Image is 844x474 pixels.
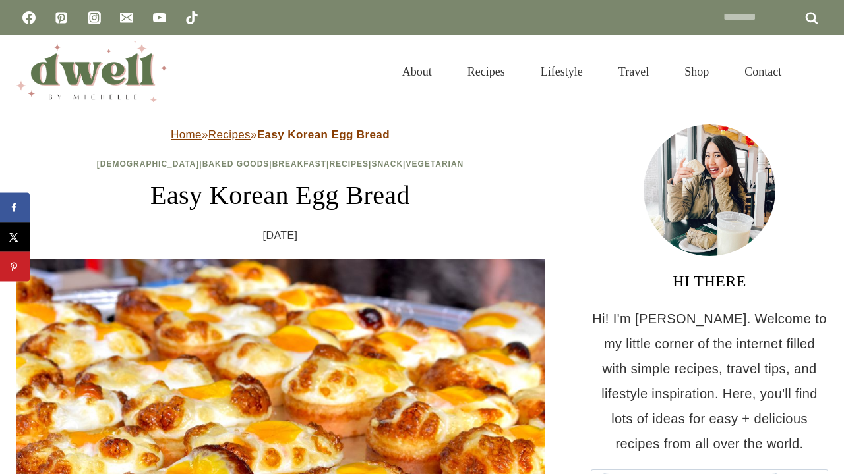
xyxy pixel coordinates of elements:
[97,159,464,169] span: | | | | |
[16,5,42,31] a: Facebook
[329,159,369,169] a: Recipes
[272,159,326,169] a: Breakfast
[171,128,390,141] span: » »
[591,269,828,293] h3: HI THERE
[601,49,667,95] a: Travel
[667,49,727,95] a: Shop
[179,5,205,31] a: TikTok
[806,61,828,83] button: View Search Form
[523,49,601,95] a: Lifestyle
[727,49,799,95] a: Contact
[208,128,251,141] a: Recipes
[263,226,298,246] time: [DATE]
[591,306,828,456] p: Hi! I'm [PERSON_NAME]. Welcome to my little corner of the internet filled with simple recipes, tr...
[171,128,202,141] a: Home
[113,5,140,31] a: Email
[406,159,464,169] a: Vegetarian
[146,5,173,31] a: YouTube
[97,159,200,169] a: [DEMOGRAPHIC_DATA]
[450,49,523,95] a: Recipes
[16,41,167,102] img: DWELL by michelle
[16,176,545,215] h1: Easy Korean Egg Bread
[384,49,450,95] a: About
[48,5,75,31] a: Pinterest
[257,128,390,141] strong: Easy Korean Egg Bread
[81,5,107,31] a: Instagram
[202,159,270,169] a: Baked Goods
[371,159,403,169] a: Snack
[384,49,799,95] nav: Primary Navigation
